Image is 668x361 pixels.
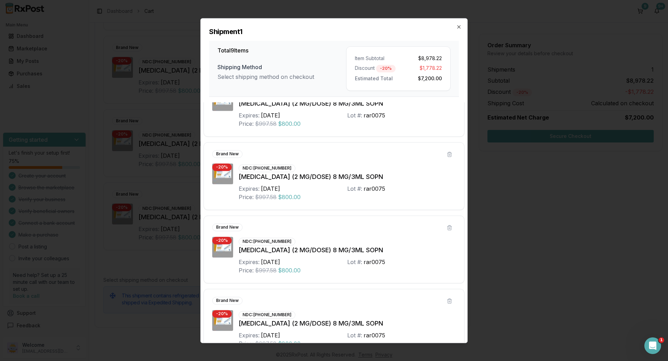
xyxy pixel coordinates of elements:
[212,150,242,158] div: Brand New
[364,331,385,339] div: rar0075
[239,193,254,201] div: Price:
[418,74,442,81] span: $7,200.00
[347,331,362,339] div: Lot #:
[401,55,442,62] div: $8,978.22
[239,331,260,339] div: Expires:
[239,99,456,108] div: [MEDICAL_DATA] (2 MG/DOSE) 8 MG/3ML SOPN
[239,164,295,172] div: NDC: [PHONE_NUMBER]
[239,120,254,128] div: Price:
[212,237,232,244] div: - 20 %
[278,193,301,201] span: $800.00
[239,238,295,245] div: NDC: [PHONE_NUMBER]
[376,65,396,72] div: - 20 %
[355,74,393,81] span: Estimated Total
[255,339,277,348] span: $997.58
[644,337,661,354] iframe: Intercom live chat
[239,172,456,182] div: [MEDICAL_DATA] (2 MG/DOSE) 8 MG/3ML SOPN
[364,184,385,193] div: rar0075
[239,266,254,274] div: Price:
[347,258,362,266] div: Lot #:
[278,339,301,348] span: $800.00
[261,184,280,193] div: [DATE]
[261,258,280,266] div: [DATE]
[209,27,459,36] h2: Shipment 1
[401,65,442,72] div: $1,778.22
[239,311,295,319] div: NDC: [PHONE_NUMBER]
[659,337,664,343] span: 1
[255,266,277,274] span: $997.58
[255,193,277,201] span: $997.58
[347,184,362,193] div: Lot #:
[239,184,260,193] div: Expires:
[278,120,301,128] span: $800.00
[217,73,346,81] div: Select shipping method on checkout
[364,258,385,266] div: rar0075
[212,237,233,257] img: Ozempic (2 MG/DOSE) 8 MG/3ML SOPN
[355,65,375,72] span: Discount
[261,111,280,120] div: [DATE]
[217,63,346,71] div: Shipping Method
[278,266,301,274] span: $800.00
[347,111,362,120] div: Lot #:
[355,55,396,62] div: Item Subtotal
[212,163,233,184] img: Ozempic (2 MG/DOSE) 8 MG/3ML SOPN
[239,258,260,266] div: Expires:
[217,46,346,55] h3: Total 9 Items
[212,310,232,318] div: - 20 %
[239,111,260,120] div: Expires:
[261,331,280,339] div: [DATE]
[212,310,233,331] img: Ozempic (2 MG/DOSE) 8 MG/3ML SOPN
[212,163,232,171] div: - 20 %
[212,297,242,304] div: Brand New
[364,111,385,120] div: rar0075
[239,245,456,255] div: [MEDICAL_DATA] (2 MG/DOSE) 8 MG/3ML SOPN
[239,339,254,348] div: Price:
[212,223,242,231] div: Brand New
[255,120,277,128] span: $997.58
[239,319,456,328] div: [MEDICAL_DATA] (2 MG/DOSE) 8 MG/3ML SOPN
